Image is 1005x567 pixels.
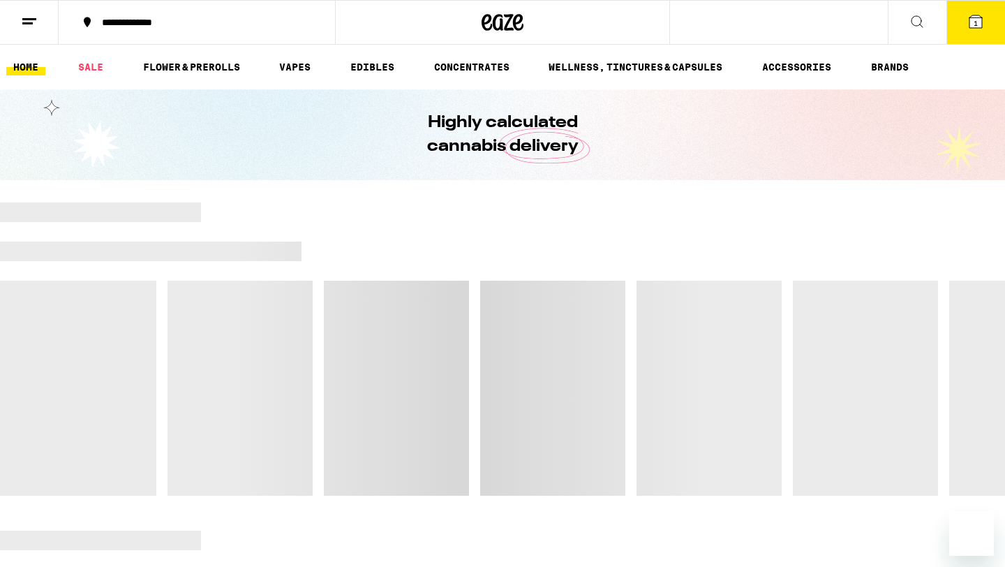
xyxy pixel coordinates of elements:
a: HOME [6,59,45,75]
a: BRANDS [864,59,916,75]
a: VAPES [272,59,318,75]
a: FLOWER & PREROLLS [136,59,247,75]
span: 1 [974,19,978,27]
iframe: Button to launch messaging window [949,511,994,556]
a: WELLNESS, TINCTURES & CAPSULES [542,59,729,75]
a: ACCESSORIES [755,59,838,75]
a: SALE [71,59,110,75]
a: CONCENTRATES [427,59,516,75]
button: 1 [946,1,1005,44]
a: EDIBLES [343,59,401,75]
h1: Highly calculated cannabis delivery [387,111,618,159]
